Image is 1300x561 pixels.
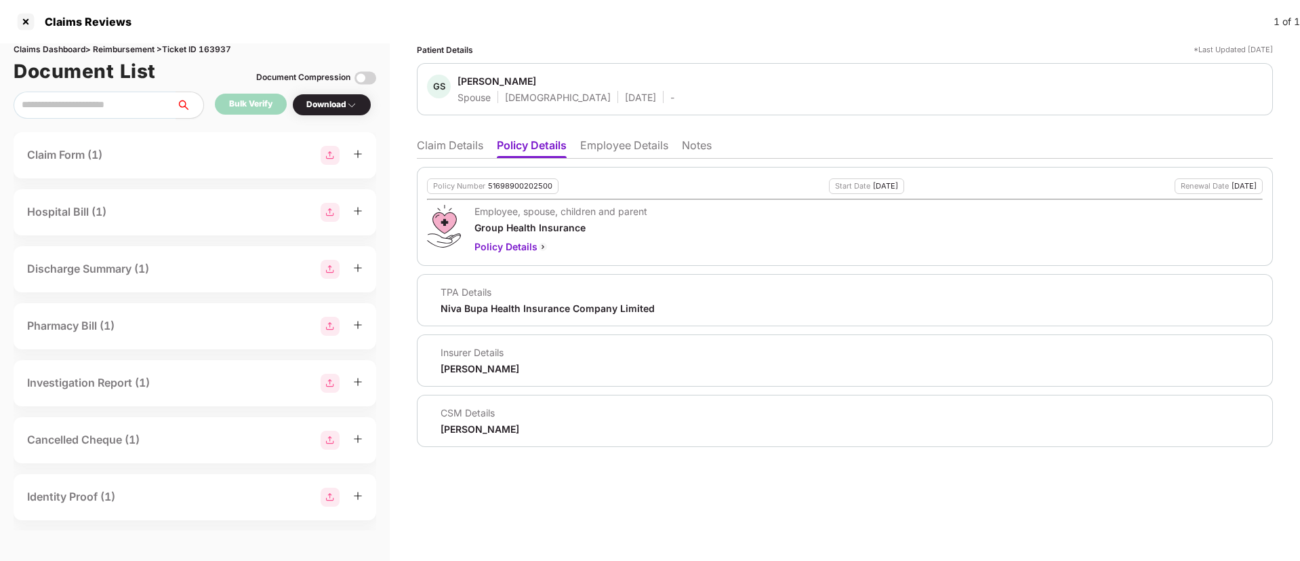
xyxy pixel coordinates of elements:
[321,317,340,336] img: svg+xml;base64,PHN2ZyBpZD0iR3JvdXBfMjg4MTMiIGRhdGEtbmFtZT0iR3JvdXAgMjg4MTMiIHhtbG5zPSJodHRwOi8vd3...
[14,56,156,86] h1: Document List
[306,98,357,111] div: Download
[537,241,548,252] img: svg+xml;base64,PHN2ZyBpZD0iQmFjay0yMHgyMCIgeG1sbnM9Imh0dHA6Ly93d3cudzMub3JnLzIwMDAvc3ZnIiB3aWR0aD...
[505,91,611,104] div: [DEMOGRAPHIC_DATA]
[27,147,102,163] div: Claim Form (1)
[427,205,460,248] img: svg+xml;base64,PHN2ZyB4bWxucz0iaHR0cDovL3d3dy53My5vcmcvMjAwMC9zdmciIHdpZHRoPSI0OS4zMiIgaGVpZ2h0PS...
[27,488,115,505] div: Identity Proof (1)
[176,100,203,111] span: search
[353,320,363,330] span: plus
[427,75,451,98] div: GS
[321,203,340,222] img: svg+xml;base64,PHN2ZyBpZD0iR3JvdXBfMjg4MTMiIGRhdGEtbmFtZT0iR3JvdXAgMjg4MTMiIHhtbG5zPSJodHRwOi8vd3...
[14,43,376,56] div: Claims Dashboard > Reimbursement > Ticket ID 163937
[1232,182,1257,191] div: [DATE]
[176,92,204,119] button: search
[441,423,519,436] div: [PERSON_NAME]
[441,286,655,298] div: TPA Details
[321,488,340,507] img: svg+xml;base64,PHN2ZyBpZD0iR3JvdXBfMjg4MTMiIGRhdGEtbmFtZT0iR3JvdXAgMjg4MTMiIHhtbG5zPSJodHRwOi8vd3...
[625,91,656,104] div: [DATE]
[433,182,485,191] div: Policy Number
[321,146,340,165] img: svg+xml;base64,PHN2ZyBpZD0iR3JvdXBfMjg4MTMiIGRhdGEtbmFtZT0iR3JvdXAgMjg4MTMiIHhtbG5zPSJodHRwOi8vd3...
[835,182,870,191] div: Start Date
[873,182,898,191] div: [DATE]
[441,362,519,375] div: [PERSON_NAME]
[1274,14,1300,29] div: 1 of 1
[353,149,363,159] span: plus
[321,431,340,450] img: svg+xml;base64,PHN2ZyBpZD0iR3JvdXBfMjg4MTMiIGRhdGEtbmFtZT0iR3JvdXAgMjg4MTMiIHhtbG5zPSJodHRwOi8vd3...
[670,91,674,104] div: -
[682,138,712,158] li: Notes
[474,205,647,218] div: Employee, spouse, children and parent
[27,374,150,391] div: Investigation Report (1)
[417,43,473,56] div: Patient Details
[417,138,483,158] li: Claim Details
[27,204,106,220] div: Hospital Bill (1)
[321,260,340,279] img: svg+xml;base64,PHN2ZyBpZD0iR3JvdXBfMjg4MTMiIGRhdGEtbmFtZT0iR3JvdXAgMjg4MTMiIHhtbG5zPSJodHRwOi8vd3...
[458,91,491,104] div: Spouse
[497,138,567,158] li: Policy Details
[353,377,363,387] span: plus
[353,206,363,216] span: plus
[229,98,272,111] div: Bulk Verify
[353,263,363,273] span: plus
[27,317,115,334] div: Pharmacy Bill (1)
[488,182,552,191] div: 51698900202500
[474,239,647,254] div: Policy Details
[346,100,357,111] img: svg+xml;base64,PHN2ZyBpZD0iRHJvcGRvd24tMzJ4MzIiIHhtbG5zPSJodHRwOi8vd3d3LnczLm9yZy8yMDAwL3N2ZyIgd2...
[1194,43,1273,56] div: *Last Updated [DATE]
[441,346,519,359] div: Insurer Details
[27,260,149,277] div: Discharge Summary (1)
[353,434,363,444] span: plus
[474,221,647,234] div: Group Health Insurance
[353,491,363,501] span: plus
[458,75,536,88] div: [PERSON_NAME]
[256,71,350,84] div: Document Compression
[27,431,140,448] div: Cancelled Cheque (1)
[580,138,668,158] li: Employee Details
[321,374,340,393] img: svg+xml;base64,PHN2ZyBpZD0iR3JvdXBfMjg4MTMiIGRhdGEtbmFtZT0iR3JvdXAgMjg4MTMiIHhtbG5zPSJodHRwOi8vd3...
[354,67,376,89] img: svg+xml;base64,PHN2ZyBpZD0iVG9nZ2xlLTMyeDMyIiB4bWxucz0iaHR0cDovL3d3dy53My5vcmcvMjAwMC9zdmciIHdpZH...
[37,15,131,28] div: Claims Reviews
[1181,182,1229,191] div: Renewal Date
[441,302,655,315] div: Niva Bupa Health Insurance Company Limited
[441,406,519,419] div: CSM Details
